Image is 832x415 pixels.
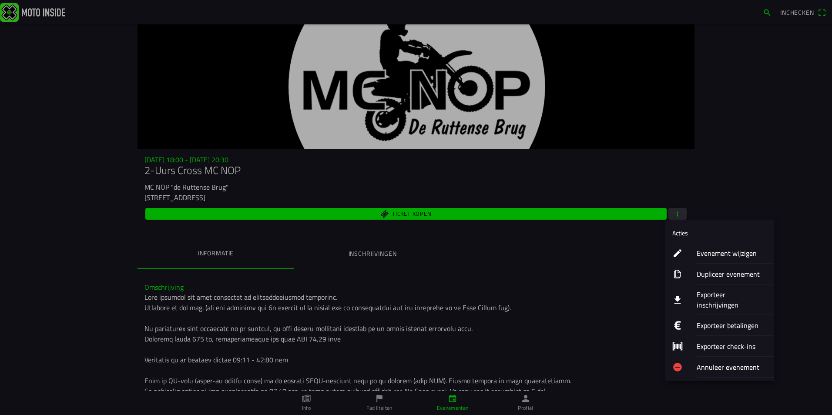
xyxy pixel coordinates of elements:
[697,320,767,331] ion-label: Exporteer betalingen
[697,269,767,279] ion-label: Dupliceer evenement
[672,228,688,238] ion-label: Acties
[672,362,683,372] ion-icon: remove circle
[672,269,683,279] ion-icon: copy
[697,341,767,351] ion-label: Exporteer check-ins
[672,320,683,331] ion-icon: logo euro
[697,248,767,258] ion-label: Evenement wijzigen
[672,295,683,305] ion-icon: download
[697,289,767,310] ion-label: Exporteer inschrijvingen
[672,341,683,351] ion-icon: barcode
[697,362,767,372] ion-label: Annuleer evenement
[672,248,683,258] ion-icon: create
